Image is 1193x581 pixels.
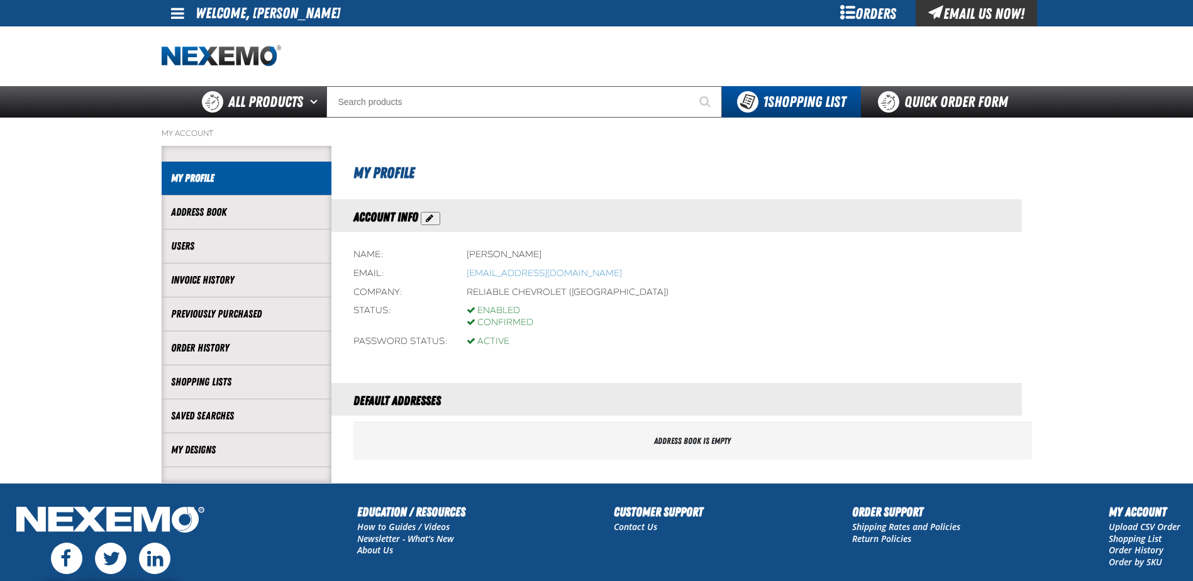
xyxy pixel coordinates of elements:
nav: Breadcrumbs [162,128,1032,138]
a: My Profile [171,171,322,185]
a: My Designs [171,443,322,457]
h2: My Account [1109,502,1180,521]
a: My Account [162,128,213,138]
bdo: [EMAIL_ADDRESS][DOMAIN_NAME] [467,268,622,279]
a: Address Book [171,205,322,219]
div: [PERSON_NAME] [467,249,541,261]
div: Confirmed [467,317,533,329]
div: Password status [353,336,448,348]
a: Invoice History [171,273,322,287]
a: Upload CSV Order [1109,521,1180,533]
button: Start Searching [691,86,722,118]
a: Opens a default email client to write an email to cgoodell@reliablechevrolet.com [467,268,622,279]
a: Newsletter - What's New [357,533,454,545]
a: Saved Searches [171,409,322,423]
div: Company [353,287,448,299]
a: Shopping List [1109,533,1162,545]
a: Home [162,45,281,67]
a: Quick Order Form [861,86,1031,118]
a: Return Policies [852,533,911,545]
h2: Customer Support [614,502,703,521]
div: Email [353,268,448,280]
a: Order by SKU [1109,556,1162,568]
div: Enabled [467,305,533,317]
button: You have 1 Shopping List. Open to view details [722,86,861,118]
button: Open All Products pages [306,86,326,118]
span: My Profile [353,164,414,182]
a: Contact Us [614,521,657,533]
div: Address book is empty [353,423,1032,460]
h2: Order Support [852,502,960,521]
strong: 1 [763,93,768,111]
input: Search [326,86,722,118]
a: Order History [1109,544,1163,556]
a: Previously Purchased [171,307,322,321]
img: Nexemo Logo [13,502,208,539]
img: Nexemo logo [162,45,281,67]
span: Default Addresses [353,393,441,408]
a: Order History [171,341,322,355]
a: Shipping Rates and Policies [852,521,960,533]
h2: Education / Resources [357,502,465,521]
div: Name [353,249,448,261]
a: How to Guides / Videos [357,521,450,533]
span: All Products [228,91,303,113]
button: Action Edit Account Information [421,212,440,225]
div: Reliable Chevrolet ([GEOGRAPHIC_DATA]) [467,287,669,299]
div: Active [467,336,509,348]
a: About Us [357,544,393,556]
span: Shopping List [763,93,846,111]
span: Account Info [353,209,418,224]
div: Status [353,305,448,329]
a: Users [171,239,322,253]
a: Shopping Lists [171,375,322,389]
